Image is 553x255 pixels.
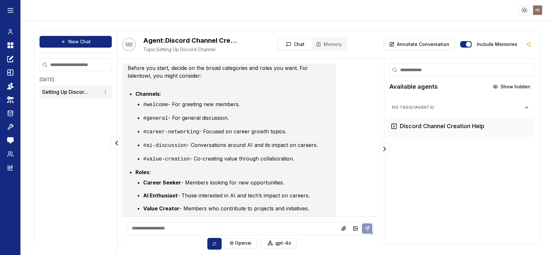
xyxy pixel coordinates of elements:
[501,83,530,90] span: Show hidden
[143,36,240,45] h2: Discord Channel Creation Help
[235,240,251,246] span: openai
[143,116,168,121] code: #general
[143,192,178,199] strong: AI Enthusiast
[294,41,305,48] span: Chat
[379,143,390,154] button: Collapse panel
[40,36,112,48] button: New Chat
[42,88,88,96] button: Setting Up Discor...
[275,240,291,246] span: gpt-4o
[477,42,517,47] label: Include memories in the messages below
[143,143,187,149] code: #ai-discussion
[387,102,534,113] button: No Tags(1agents)
[143,205,179,212] strong: Value Creator
[324,41,342,48] span: Memory
[384,39,455,50] button: Annotate Conversation
[40,76,112,83] h3: [DATE]
[122,38,135,51] img: Bot
[135,169,149,175] strong: Roles
[135,90,318,98] p: :
[460,41,472,48] button: Include memories in the messages below
[143,155,318,163] li: - Co-creating value through collaboration.
[143,100,318,109] li: - For greeting new members.
[128,64,318,80] p: Before you start, decide on the broad categories and roles you want. For talentowl, you might con...
[392,105,524,110] span: No Tags ( 1 agents)
[143,156,190,162] code: #value-creation
[261,238,297,248] button: gpt-4o
[111,138,122,149] button: Collapse panel
[397,41,449,48] p: Annotate Conversation
[143,46,240,53] span: Setting Up Discord Channel
[224,238,257,248] button: openai
[143,129,199,135] code: #career-networking
[533,6,542,15] img: ACg8ocJF9pzeCqlo4ezUS9X6Xfqcx_FUcdFr9_JrUZCRfvkAGUe5qw=s96-c
[143,179,181,186] strong: Career Seeker
[143,102,168,108] code: #welcome
[400,122,484,131] h3: Discord Channel Creation Help
[389,82,438,91] h2: Available agents
[143,205,318,212] li: - Members who contribute to projects and initiatives.
[122,38,135,51] button: Talk with Hootie
[135,91,160,97] strong: Channels
[143,179,318,186] li: - Members looking for new opportunities.
[143,192,318,199] li: - Those interested in AI and tech’s impact on careers.
[143,114,318,122] li: - For general discussion.
[143,127,318,136] li: - Focused on career growth topics.
[7,137,14,144] img: feedback
[207,238,222,249] button: Sync model selection with the edit page
[101,88,109,96] button: Conversation options
[135,168,318,176] p: :
[143,141,318,150] li: - Conversations around AI and its impact on careers.
[489,82,534,92] button: Show hidden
